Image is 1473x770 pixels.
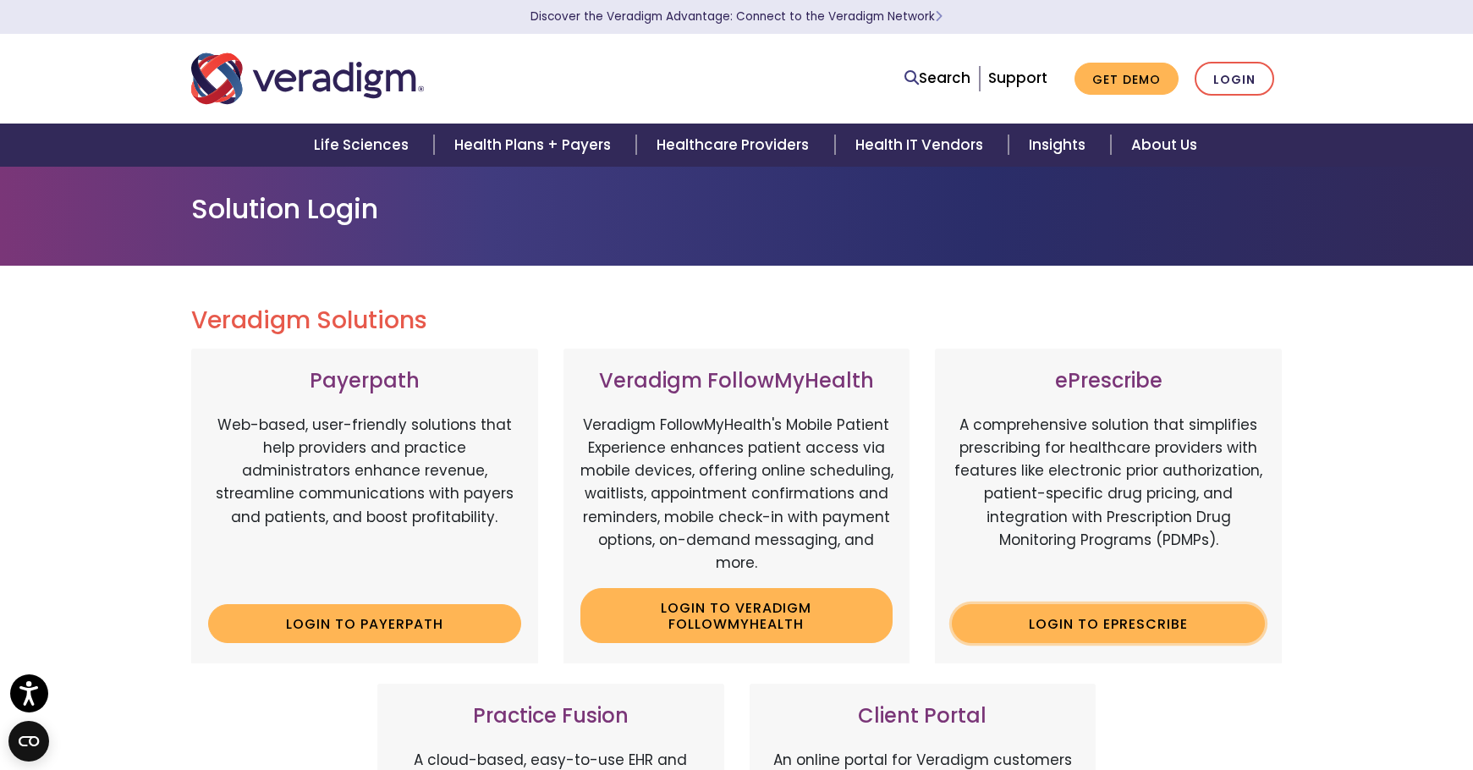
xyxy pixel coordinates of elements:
p: Veradigm FollowMyHealth's Mobile Patient Experience enhances patient access via mobile devices, o... [580,414,893,575]
a: Health IT Vendors [835,124,1009,167]
a: About Us [1111,124,1217,167]
h3: Practice Fusion [394,704,707,729]
a: Search [904,67,970,90]
img: Veradigm logo [191,51,424,107]
h3: Client Portal [767,704,1080,729]
a: Life Sciences [294,124,434,167]
h3: ePrescribe [952,369,1265,393]
a: Login [1195,62,1274,96]
a: Login to ePrescribe [952,604,1265,643]
span: Learn More [935,8,943,25]
h3: Payerpath [208,369,521,393]
h3: Veradigm FollowMyHealth [580,369,893,393]
a: Insights [1009,124,1111,167]
a: Health Plans + Payers [434,124,636,167]
a: Login to Veradigm FollowMyHealth [580,588,893,643]
a: Get Demo [1075,63,1179,96]
p: Web-based, user-friendly solutions that help providers and practice administrators enhance revenu... [208,414,521,591]
button: Open CMP widget [8,721,49,762]
p: A comprehensive solution that simplifies prescribing for healthcare providers with features like ... [952,414,1265,591]
a: Discover the Veradigm Advantage: Connect to the Veradigm NetworkLearn More [530,8,943,25]
h1: Solution Login [191,193,1283,225]
a: Login to Payerpath [208,604,521,643]
a: Healthcare Providers [636,124,834,167]
a: Support [988,68,1047,88]
h2: Veradigm Solutions [191,306,1283,335]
